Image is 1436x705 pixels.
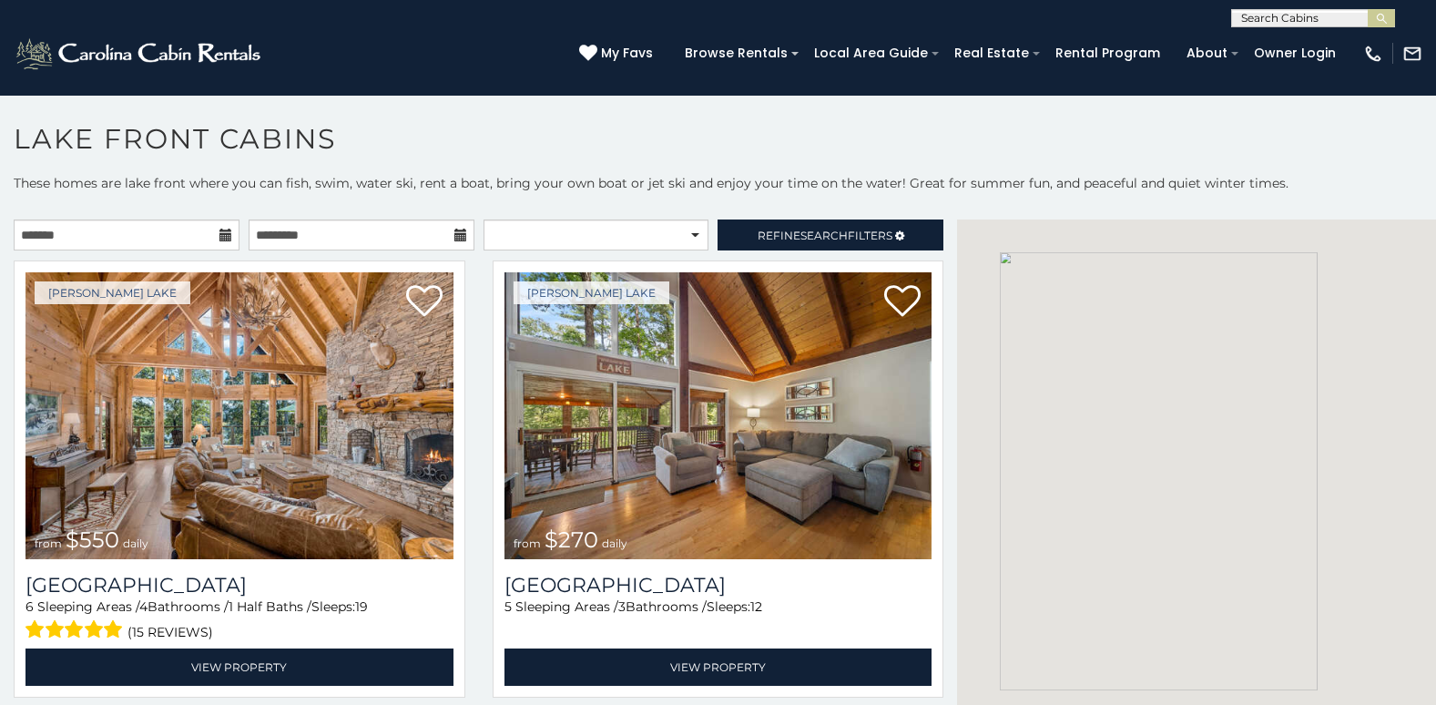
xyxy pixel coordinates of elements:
[139,598,148,615] span: 4
[618,598,626,615] span: 3
[805,39,937,67] a: Local Area Guide
[504,598,512,615] span: 5
[504,573,932,598] a: [GEOGRAPHIC_DATA]
[25,573,453,598] a: [GEOGRAPHIC_DATA]
[758,229,892,242] span: Refine Filters
[884,283,921,322] a: Add to favorites
[750,598,762,615] span: 12
[35,281,190,304] a: [PERSON_NAME] Lake
[545,526,598,553] span: $270
[25,272,453,559] img: 1756853406_thumbnail.jpeg
[514,536,541,550] span: from
[25,598,34,615] span: 6
[504,272,932,559] a: from $270 daily
[229,598,311,615] span: 1 Half Baths /
[601,44,653,63] span: My Favs
[25,649,453,686] a: View Property
[123,536,148,550] span: daily
[579,44,657,64] a: My Favs
[1177,39,1237,67] a: About
[1046,39,1169,67] a: Rental Program
[1402,44,1422,64] img: mail-regular-white.png
[35,536,62,550] span: from
[718,220,943,250] a: RefineSearchFilters
[504,272,932,559] img: 1753911726_thumbnail.jpeg
[127,620,213,644] span: (15 reviews)
[504,573,932,598] h3: Lake Hills Hideaway
[504,598,932,644] div: Sleeping Areas / Bathrooms / Sleeps:
[66,526,119,553] span: $550
[406,283,443,322] a: Add to favorites
[945,39,1038,67] a: Real Estate
[14,36,266,72] img: White-1-2.png
[602,536,627,550] span: daily
[25,272,453,559] a: from $550 daily
[504,649,932,686] a: View Property
[25,598,453,644] div: Sleeping Areas / Bathrooms / Sleeps:
[514,281,669,304] a: [PERSON_NAME] Lake
[800,229,848,242] span: Search
[676,39,797,67] a: Browse Rentals
[1363,44,1383,64] img: phone-regular-white.png
[355,598,368,615] span: 19
[1245,39,1345,67] a: Owner Login
[25,573,453,598] h3: Lake Haven Lodge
